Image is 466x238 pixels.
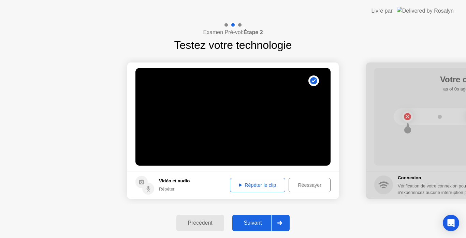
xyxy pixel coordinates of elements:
img: Delivered by Rosalyn [397,7,454,15]
b: Étape 2 [244,29,263,35]
h5: Vidéo et audio [159,178,190,184]
div: Répéter le clip [232,182,283,188]
h1: Testez votre technologie [174,37,292,53]
button: Précédent [176,215,224,231]
button: Réessayer [289,178,331,192]
div: Répéter [159,186,190,192]
div: Suivant [234,220,272,226]
div: Livré par [372,7,393,15]
h4: Examen Pré-vol: [203,28,263,37]
button: Répéter le clip [230,178,285,192]
div: Open Intercom Messenger [443,215,459,231]
div: Précédent [178,220,222,226]
div: Réessayer [291,182,328,188]
button: Suivant [232,215,290,231]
